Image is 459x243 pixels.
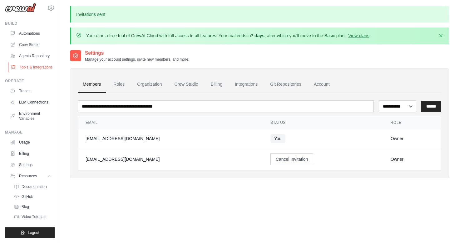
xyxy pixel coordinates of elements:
[206,76,227,93] a: Billing
[7,40,55,50] a: Crew Studio
[5,3,36,13] img: Logo
[11,212,55,221] a: Video Tutorials
[7,51,55,61] a: Agents Repository
[132,76,167,93] a: Organization
[7,86,55,96] a: Traces
[7,171,55,181] button: Resources
[7,160,55,170] a: Settings
[5,227,55,238] button: Logout
[270,134,285,143] span: You
[85,49,189,57] h2: Settings
[86,135,255,142] div: [EMAIL_ADDRESS][DOMAIN_NAME]
[391,135,433,142] div: Owner
[22,214,46,219] span: Video Tutorials
[391,156,433,162] div: Owner
[251,33,264,38] strong: 7 days
[19,174,37,179] span: Resources
[170,76,203,93] a: Crew Studio
[383,116,441,129] th: Role
[5,21,55,26] div: Build
[85,57,189,62] p: Manage your account settings, invite new members, and more.
[5,130,55,135] div: Manage
[70,6,449,23] p: Invitations sent
[265,76,306,93] a: Git Repositories
[270,153,313,165] button: Cancel Invitation
[78,116,263,129] th: Email
[86,156,255,162] div: [EMAIL_ADDRESS][DOMAIN_NAME]
[22,194,33,199] span: GitHub
[7,28,55,38] a: Automations
[7,109,55,124] a: Environment Variables
[11,202,55,211] a: Blog
[348,33,369,38] a: View plans
[7,149,55,159] a: Billing
[22,184,47,189] span: Documentation
[11,192,55,201] a: GitHub
[7,97,55,107] a: LLM Connections
[5,78,55,84] div: Operate
[7,137,55,147] a: Usage
[263,116,383,129] th: Status
[28,230,39,235] span: Logout
[78,76,106,93] a: Members
[309,76,335,93] a: Account
[108,76,130,93] a: Roles
[8,62,55,72] a: Tools & Integrations
[86,33,371,39] p: You're on a free trial of CrewAI Cloud with full access to all features. Your trial ends in , aft...
[11,182,55,191] a: Documentation
[230,76,263,93] a: Integrations
[22,204,29,209] span: Blog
